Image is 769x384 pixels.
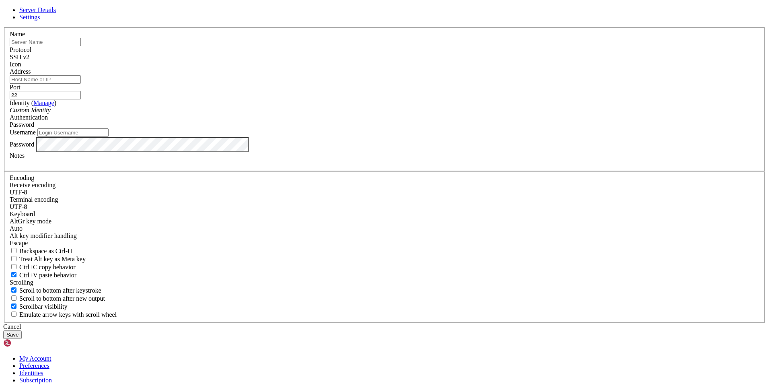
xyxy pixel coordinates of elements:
[10,189,27,196] span: UTF-8
[10,203,27,210] span: UTF-8
[11,312,16,317] input: Emulate arrow keys with scroll wheel
[10,152,25,159] label: Notes
[10,91,81,99] input: Port Number
[10,38,81,46] input: Server Name
[10,129,36,136] label: Username
[19,14,40,21] a: Settings
[10,107,51,114] i: Custom Identity
[11,295,16,301] input: Scroll to bottom after new output
[10,279,33,286] label: Scrolling
[3,330,22,339] button: Save
[19,272,76,279] span: Ctrl+V paste behavior
[19,295,105,302] span: Scroll to bottom after new output
[10,121,34,128] span: Password
[10,75,81,84] input: Host Name or IP
[19,362,49,369] a: Preferences
[10,225,759,232] div: Auto
[10,68,31,75] label: Address
[10,31,25,37] label: Name
[10,232,77,239] label: Controls how the Alt key is handled. Escape: Send an ESC prefix. 8-Bit: Add 128 to the typed char...
[11,256,16,261] input: Treat Alt key as Meta key
[11,248,16,253] input: Backspace as Ctrl-H
[19,6,56,13] a: Server Details
[10,189,759,196] div: UTF-8
[31,99,56,106] span: ( )
[10,54,29,60] span: SSH v2
[3,323,766,330] div: Cancel
[10,311,117,318] label: When using the alternative screen buffer, and DECCKM (Application Cursor Keys) is active, mouse w...
[19,311,117,318] span: Emulate arrow keys with scroll wheel
[19,303,68,310] span: Scrollbar visibility
[11,272,16,277] input: Ctrl+V paste behavior
[10,46,31,53] label: Protocol
[10,256,86,262] label: Whether the Alt key acts as a Meta key or as a distinct Alt key.
[33,99,54,106] a: Manage
[10,218,51,225] label: Set the expected encoding for data received from the host. If the encodings do not match, visual ...
[10,239,28,246] span: Escape
[10,196,58,203] label: The default terminal encoding. ISO-2022 enables character map translations (like graphics maps). ...
[19,256,86,262] span: Treat Alt key as Meta key
[10,303,68,310] label: The vertical scrollbar mode.
[10,239,759,247] div: Escape
[37,128,109,137] input: Login Username
[10,84,21,91] label: Port
[10,264,76,270] label: Ctrl-C copies if true, send ^C to host if false. Ctrl-Shift-C sends ^C to host if true, copies if...
[10,272,76,279] label: Ctrl+V pastes if true, sends ^V to host if false. Ctrl+Shift+V sends ^V to host if true, pastes i...
[11,287,16,293] input: Scroll to bottom after keystroke
[19,264,76,270] span: Ctrl+C copy behavior
[10,54,759,61] div: SSH v2
[10,182,56,188] label: Set the expected encoding for data received from the host. If the encodings do not match, visual ...
[10,248,72,254] label: If true, the backspace should send BS ('\x08', aka ^H). Otherwise the backspace key should send '...
[10,295,105,302] label: Scroll to bottom after new output.
[11,264,16,269] input: Ctrl+C copy behavior
[10,121,759,128] div: Password
[10,203,759,211] div: UTF-8
[19,248,72,254] span: Backspace as Ctrl-H
[19,355,51,362] a: My Account
[3,339,49,347] img: Shellngn
[10,140,34,147] label: Password
[10,114,48,121] label: Authentication
[11,303,16,309] input: Scrollbar visibility
[10,107,759,114] div: Custom Identity
[19,377,52,384] a: Subscription
[10,287,101,294] label: Whether to scroll to the bottom on any keystroke.
[19,370,43,376] a: Identities
[10,174,34,181] label: Encoding
[10,211,35,217] label: Keyboard
[19,287,101,294] span: Scroll to bottom after keystroke
[10,225,23,232] span: Auto
[10,61,21,68] label: Icon
[10,99,56,106] label: Identity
